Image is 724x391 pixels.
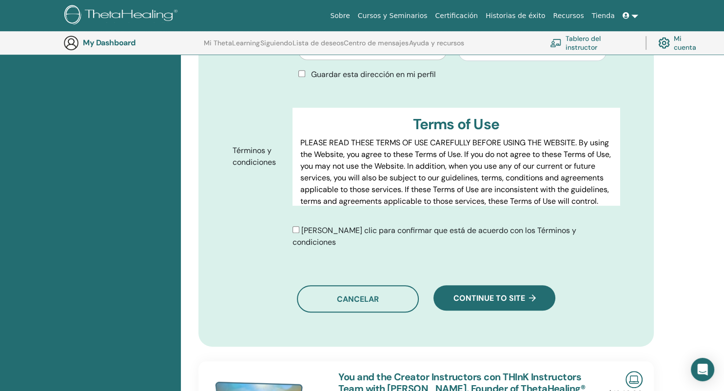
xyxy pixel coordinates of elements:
a: Mi cuenta [658,32,706,54]
img: logo.png [64,5,181,27]
a: Mi ThetaLearning [204,39,260,55]
p: PLEASE READ THESE TERMS OF USE CAREFULLY BEFORE USING THE WEBSITE. By using the Website, you agre... [300,137,612,207]
span: Cancelar [337,294,379,304]
a: Tablero del instructor [550,32,634,54]
span: Guardar esta dirección en mi perfil [311,69,436,79]
a: Centro de mensajes [344,39,409,55]
img: chalkboard-teacher.svg [550,39,562,47]
a: Historias de éxito [482,7,549,25]
span: Continue to site [453,293,536,303]
a: Tienda [588,7,619,25]
h3: Terms of Use [300,116,612,133]
a: Certificación [431,7,482,25]
img: cog.svg [658,35,670,51]
img: Live Online Seminar [626,371,643,388]
h3: My Dashboard [83,38,180,47]
a: Sobre [326,7,353,25]
a: Recursos [549,7,587,25]
button: Continue to site [433,285,555,311]
a: Siguiendo [260,39,292,55]
a: Ayuda y recursos [409,39,464,55]
button: Cancelar [297,285,419,313]
a: Lista de deseos [293,39,344,55]
a: Cursos y Seminarios [354,7,431,25]
label: Términos y condiciones [225,141,292,172]
div: Open Intercom Messenger [691,358,714,381]
img: generic-user-icon.jpg [63,35,79,51]
span: [PERSON_NAME] clic para confirmar que está de acuerdo con los Términos y condiciones [293,225,576,247]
